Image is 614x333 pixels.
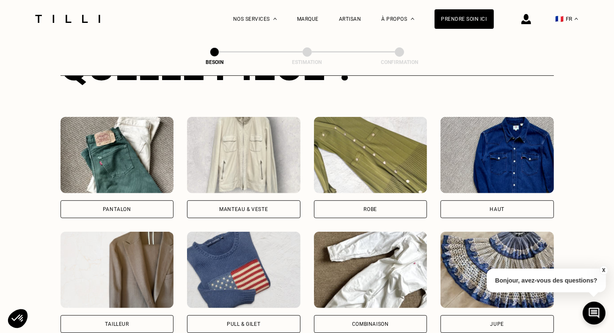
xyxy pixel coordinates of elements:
[441,232,554,308] img: Tilli retouche votre Jupe
[187,117,300,193] img: Tilli retouche votre Manteau & Veste
[172,59,257,65] div: Besoin
[352,322,389,327] div: Combinaison
[103,207,131,212] div: Pantalon
[339,16,361,22] a: Artisan
[297,16,319,22] a: Marque
[441,117,554,193] img: Tilli retouche votre Haut
[599,266,608,275] button: X
[487,269,606,292] p: Bonjour, avez-vous des questions?
[435,9,494,29] a: Prendre soin ici
[490,207,504,212] div: Haut
[357,59,442,65] div: Confirmation
[314,232,427,308] img: Tilli retouche votre Combinaison
[61,232,174,308] img: Tilli retouche votre Tailleur
[364,207,377,212] div: Robe
[219,207,268,212] div: Manteau & Veste
[227,322,260,327] div: Pull & gilet
[314,117,427,193] img: Tilli retouche votre Robe
[575,18,578,20] img: menu déroulant
[187,232,300,308] img: Tilli retouche votre Pull & gilet
[61,117,174,193] img: Tilli retouche votre Pantalon
[411,18,414,20] img: Menu déroulant à propos
[32,15,103,23] img: Logo du service de couturière Tilli
[556,15,564,23] span: 🇫🇷
[490,322,504,327] div: Jupe
[105,322,129,327] div: Tailleur
[273,18,277,20] img: Menu déroulant
[265,59,350,65] div: Estimation
[521,14,531,24] img: icône connexion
